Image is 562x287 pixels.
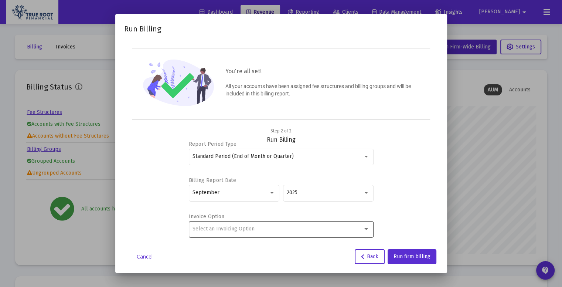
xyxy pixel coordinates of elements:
[225,82,419,97] p: All your accounts have been assigned fee structures and billing groups and will be included in th...
[193,189,219,196] span: September
[193,226,255,232] span: Select an Invoicing Option
[126,253,163,260] a: Cancel
[143,60,214,107] img: confirmation
[355,249,385,264] button: Back
[361,253,378,260] span: Back
[124,23,161,35] h2: Run Billing
[287,189,297,196] span: 2025
[189,177,370,183] label: Billing Report Date
[388,249,436,264] button: Run firm billing
[394,253,430,260] span: Run firm billing
[193,153,294,159] span: Standard Period (End of Month or Quarter)
[133,127,429,143] div: Run Billing
[270,127,292,135] div: Step 2 of 2
[225,66,419,77] h3: You're all set!
[189,213,370,220] label: Invoice Option
[189,141,370,147] label: Report Period Type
